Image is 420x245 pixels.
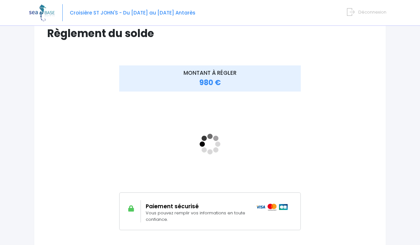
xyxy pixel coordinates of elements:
iframe: <!-- //required --> [119,96,301,192]
span: Déconnexion [358,9,386,15]
h2: Paiement sécurisé [146,203,247,210]
span: MONTANT À RÉGLER [184,69,236,77]
span: 980 € [199,78,221,88]
h1: Règlement du solde [47,27,373,40]
span: Croisière ST JOHN'S - Du [DATE] au [DATE] Antarès [70,9,195,16]
img: icons_paiement_securise@2x.png [256,204,288,211]
span: Vous pouvez remplir vos informations en toute confiance. [146,210,245,222]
